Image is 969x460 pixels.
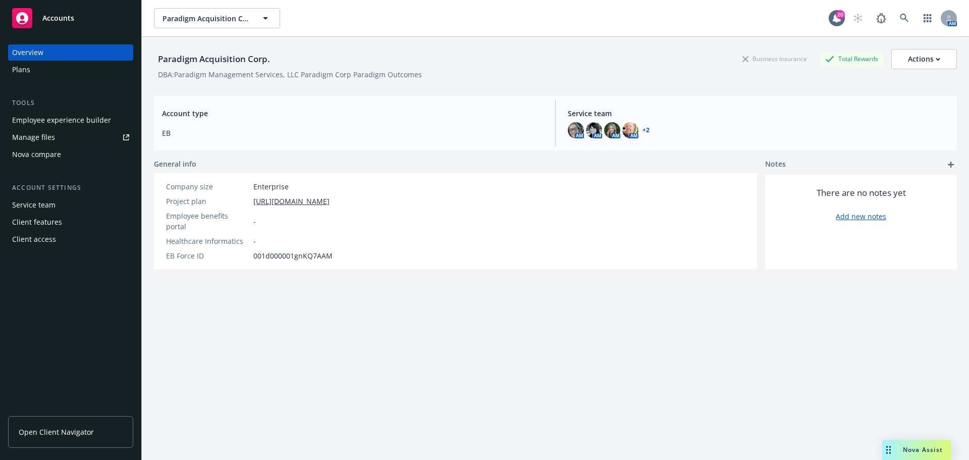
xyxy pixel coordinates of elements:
[836,211,886,222] a: Add new notes
[737,53,812,65] div: Business Insurance
[162,128,543,138] span: EB
[8,183,133,193] div: Account settings
[586,122,602,138] img: photo
[12,44,43,61] div: Overview
[568,122,584,138] img: photo
[163,13,250,24] span: Paradigm Acquisition Corp.
[918,8,938,28] a: Switch app
[12,146,61,163] div: Nova compare
[42,14,74,22] span: Accounts
[253,236,256,246] span: -
[12,231,56,247] div: Client access
[8,197,133,213] a: Service team
[8,62,133,78] a: Plans
[8,129,133,145] a: Manage files
[154,159,196,169] span: General info
[836,10,845,19] div: 20
[154,8,280,28] button: Paradigm Acquisition Corp.
[945,159,957,171] a: add
[894,8,914,28] a: Search
[8,231,133,247] a: Client access
[166,196,249,207] div: Project plan
[622,122,638,138] img: photo
[166,236,249,246] div: Healthcare Informatics
[158,69,422,80] div: DBA: Paradigm Management Services, LLC Paradigm Corp Paradigm Outcomes
[820,53,883,65] div: Total Rewards
[568,108,949,119] span: Service team
[642,127,650,133] a: +2
[882,440,951,460] button: Nova Assist
[253,250,333,261] span: 001d000001gnKQ7AAM
[8,146,133,163] a: Nova compare
[166,211,249,232] div: Employee benefits portal
[8,214,133,230] a: Client features
[903,445,943,454] span: Nova Assist
[817,187,906,199] span: There are no notes yet
[8,98,133,108] div: Tools
[154,53,274,66] div: Paradigm Acquisition Corp.
[8,4,133,32] a: Accounts
[12,214,62,230] div: Client features
[12,62,30,78] div: Plans
[604,122,620,138] img: photo
[891,49,957,69] button: Actions
[8,44,133,61] a: Overview
[848,8,868,28] a: Start snowing
[166,181,249,192] div: Company size
[253,196,330,207] a: [URL][DOMAIN_NAME]
[12,197,56,213] div: Service team
[19,427,94,437] span: Open Client Navigator
[8,112,133,128] a: Employee experience builder
[908,49,940,69] div: Actions
[882,440,895,460] div: Drag to move
[166,250,249,261] div: EB Force ID
[253,216,256,227] span: -
[162,108,543,119] span: Account type
[12,129,55,145] div: Manage files
[765,159,786,171] span: Notes
[253,181,289,192] span: Enterprise
[871,8,891,28] a: Report a Bug
[12,112,111,128] div: Employee experience builder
